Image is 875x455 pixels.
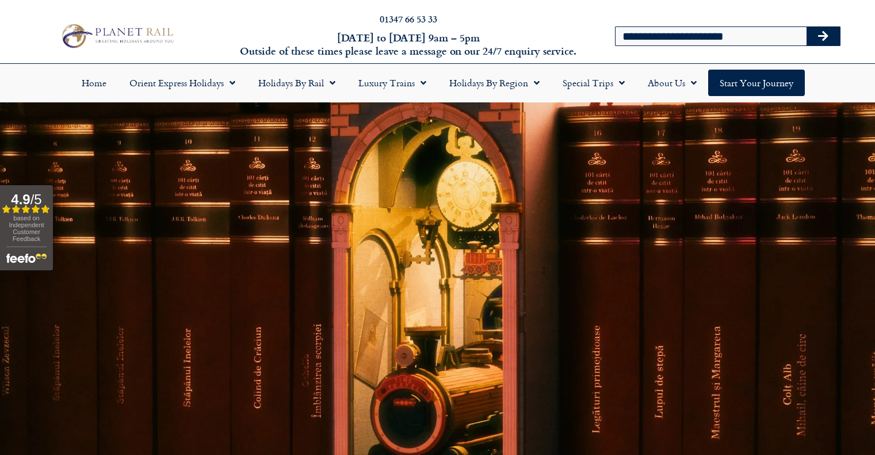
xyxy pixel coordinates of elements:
[118,70,247,96] a: Orient Express Holidays
[807,27,840,45] button: Search
[708,70,805,96] a: Start your Journey
[6,70,869,96] nav: Menu
[551,70,636,96] a: Special Trips
[380,12,437,25] a: 01347 66 53 33
[70,70,118,96] a: Home
[438,70,551,96] a: Holidays by Region
[636,70,708,96] a: About Us
[236,31,580,58] h6: [DATE] to [DATE] 9am – 5pm Outside of these times please leave a message on our 24/7 enquiry serv...
[57,21,177,51] img: Planet Rail Train Holidays Logo
[247,70,347,96] a: Holidays by Rail
[347,70,438,96] a: Luxury Trains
